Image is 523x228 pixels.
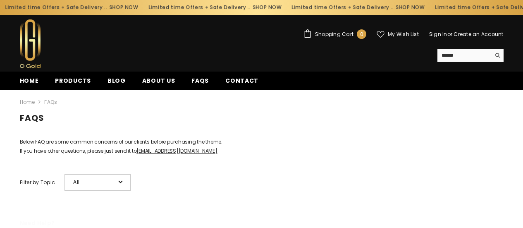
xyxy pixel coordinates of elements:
img: Ogold Shop [20,19,41,68]
span: My Wish List [388,32,419,37]
div: Limited time Offers + Safe Delivery .. [143,1,287,14]
span: Blog [107,77,126,85]
div: All [64,174,131,191]
span: Home [20,77,39,85]
a: Shopping Cart [303,29,366,39]
button: Search [491,49,504,62]
span: All [73,178,115,187]
a: Home [12,76,47,90]
span: FAQs [44,98,57,107]
span: 0 [360,30,363,39]
span: Filter by Topic [20,178,55,187]
a: SHOP NOW [396,3,425,12]
a: Home [20,98,35,107]
span: or [447,31,452,38]
h1: FAQs [20,110,504,132]
a: [EMAIL_ADDRESS][DOMAIN_NAME] [136,147,217,154]
a: My Wish List [377,31,419,38]
a: FAQs [183,76,217,90]
a: Products [47,76,99,90]
a: Blog [99,76,134,90]
a: About us [134,76,184,90]
a: Create an Account [454,31,503,38]
span: Products [55,77,91,85]
span: FAQs [191,77,209,85]
a: SHOP NOW [253,3,282,12]
div: Limited time Offers + Safe Delivery .. [287,1,430,14]
a: Contact [217,76,267,90]
span: Shopping Cart [315,32,353,37]
span: About us [142,77,175,85]
nav: breadcrumbs [20,94,504,111]
a: SHOP NOW [109,3,138,12]
span: Contact [225,77,258,85]
a: Sign In [429,31,447,38]
p: Below FAQ are some common concerns of our clients before purchasing the theme. If you have other ... [20,137,504,156]
summary: Search [437,49,504,62]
